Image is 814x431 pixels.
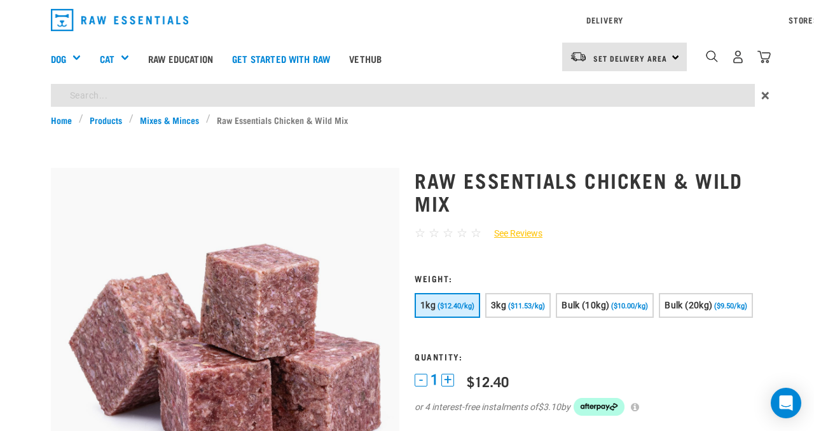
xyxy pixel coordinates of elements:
[491,300,506,310] span: 3kg
[481,227,542,240] a: See Reviews
[443,226,453,240] span: ☆
[731,50,745,64] img: user.png
[83,113,129,127] a: Products
[771,388,801,418] div: Open Intercom Messenger
[574,398,624,416] img: Afterpay
[467,373,509,389] div: $12.40
[570,51,587,62] img: van-moving.png
[761,84,769,107] span: ×
[415,293,480,318] button: 1kg ($12.40/kg)
[659,293,753,318] button: Bulk (20kg) ($9.50/kg)
[51,113,763,127] nav: breadcrumbs
[757,50,771,64] img: home-icon@2x.png
[134,113,206,127] a: Mixes & Minces
[420,300,436,310] span: 1kg
[100,51,114,66] a: Cat
[556,293,654,318] button: Bulk (10kg) ($10.00/kg)
[441,374,454,387] button: +
[538,400,561,414] span: $3.10
[41,4,773,36] nav: dropdown navigation
[438,302,474,310] span: ($12.40/kg)
[471,226,481,240] span: ☆
[51,9,188,31] img: Raw Essentials Logo
[415,352,763,361] h3: Quantity:
[415,168,763,214] h1: Raw Essentials Chicken & Wild Mix
[714,302,747,310] span: ($9.50/kg)
[586,18,623,22] a: Delivery
[51,84,755,107] input: Search...
[415,226,425,240] span: ☆
[611,302,648,310] span: ($10.00/kg)
[485,293,551,318] button: 3kg ($11.53/kg)
[706,50,718,62] img: home-icon-1@2x.png
[562,300,609,310] span: Bulk (10kg)
[415,374,427,387] button: -
[139,33,223,84] a: Raw Education
[51,51,66,66] a: Dog
[223,33,340,84] a: Get started with Raw
[51,113,79,127] a: Home
[593,56,667,60] span: Set Delivery Area
[665,300,712,310] span: Bulk (20kg)
[431,373,438,387] span: 1
[429,226,439,240] span: ☆
[457,226,467,240] span: ☆
[508,302,545,310] span: ($11.53/kg)
[415,398,763,416] div: or 4 interest-free instalments of by
[415,273,763,283] h3: Weight:
[340,33,391,84] a: Vethub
